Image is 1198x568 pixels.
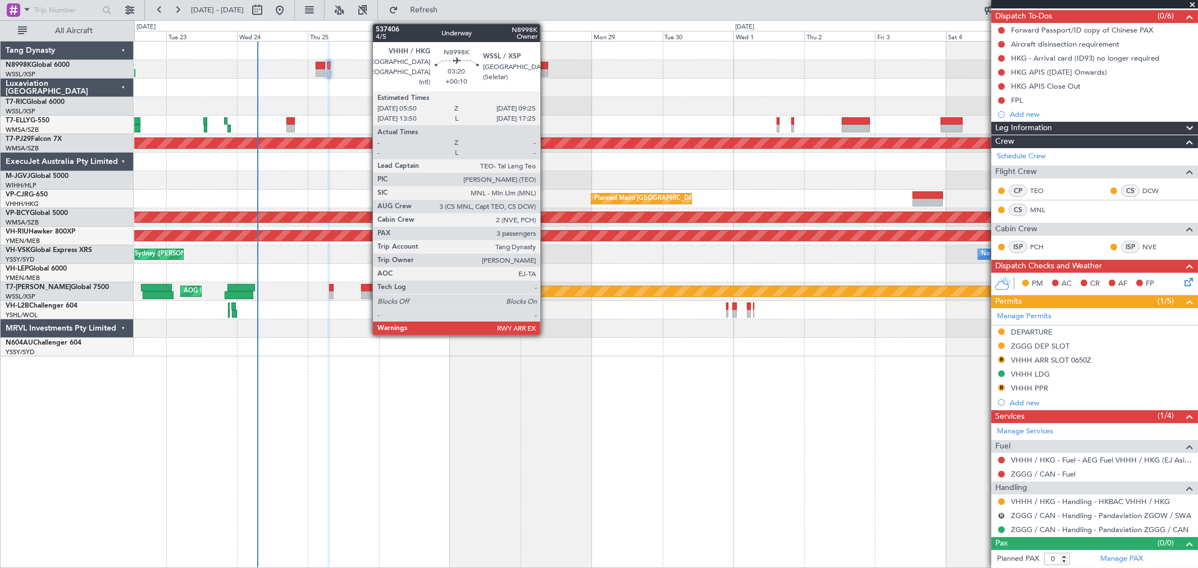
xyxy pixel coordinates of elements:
a: T7-ELLYG-550 [6,117,49,124]
div: CP [1009,185,1027,197]
span: T7-ELLY [6,117,30,124]
div: Sat 4 [946,31,1017,41]
div: [DATE] [735,22,754,32]
input: Trip Number [34,2,99,19]
span: Dispatch To-Dos [995,10,1052,23]
span: N8998K [6,62,31,68]
a: VH-VSKGlobal Express XRS [6,247,92,254]
div: Tue 30 [663,31,734,41]
div: HKG - Arrival card (ID93) no longer required [1011,53,1159,63]
a: Schedule Crew [997,151,1046,162]
a: WMSA/SZB [6,144,39,153]
div: ISP [1009,241,1027,253]
span: Dispatch Checks and Weather [995,260,1102,273]
a: YSHL/WOL [6,311,38,319]
a: VH-RIUHawker 800XP [6,228,75,235]
div: Wed 1 [734,31,804,41]
a: WMSA/SZB [6,126,39,134]
a: ZGGG / CAN - Handling - Pandaviation ZGOW / SWA [1011,511,1191,520]
a: VP-BCYGlobal 5000 [6,210,68,217]
a: Manage PAX [1100,553,1143,565]
a: M-JGVJGlobal 5000 [6,173,69,180]
span: VP-BCY [6,210,30,217]
a: TEO [1030,186,1055,196]
div: HKG APIS ([DATE] Onwards) [1011,67,1107,77]
button: R [998,356,1005,363]
a: N8998KGlobal 6000 [6,62,70,68]
span: Fuel [995,440,1010,453]
div: Planned Maint Sydney ([PERSON_NAME] Intl) [92,246,222,263]
span: Flight Crew [995,166,1037,178]
span: (1/4) [1158,410,1174,422]
div: CS [1121,185,1140,197]
span: N604AU [6,340,33,346]
span: Crew [995,135,1014,148]
div: ZGGG DEP SLOT [1011,341,1069,351]
span: AC [1062,278,1072,290]
div: No Crew [981,246,1007,263]
div: Wed 24 [237,31,308,41]
a: WSSL/XSP [6,292,35,301]
div: Add new [1010,109,1192,119]
span: [DATE] - [DATE] [191,5,244,15]
span: Handling [995,482,1027,494]
a: WMSA/SZB [6,218,39,227]
a: ZGGG / CAN - Handling - Pandaviation ZGGG / CAN [1011,525,1188,534]
a: MNL [1030,205,1055,215]
div: [DATE] [136,22,156,32]
div: Mon 29 [591,31,662,41]
span: Permits [995,295,1022,308]
div: Planned Maint [GEOGRAPHIC_DATA] ([GEOGRAPHIC_DATA] Intl) [594,190,782,207]
span: Services [995,410,1024,423]
div: Add new [1010,398,1192,407]
a: T7-RICGlobal 6000 [6,99,65,106]
span: T7-RIC [6,99,26,106]
span: VH-RIU [6,228,29,235]
span: T7-[PERSON_NAME] [6,284,71,291]
a: PCH [1030,242,1055,252]
a: YSSY/SYD [6,255,34,264]
span: FP [1146,278,1154,290]
span: (0/6) [1158,10,1174,22]
a: WIHH/HLP [6,181,37,190]
span: CR [1090,278,1100,290]
span: VH-L2B [6,303,29,309]
a: VHHH / HKG - Fuel - AEG Fuel VHHH / HKG (EJ Asia Only) [1011,455,1192,465]
a: DCW [1142,186,1168,196]
div: Thu 25 [308,31,379,41]
a: WSSL/XSP [6,70,35,79]
span: M-JGVJ [6,173,30,180]
span: VH-VSK [6,247,30,254]
button: Refresh [384,1,451,19]
a: YMEN/MEB [6,237,40,245]
a: Manage Permits [997,311,1051,322]
div: Tue 23 [166,31,237,41]
button: R [998,384,1005,391]
a: VH-L2BChallenger 604 [6,303,78,309]
span: PM [1032,278,1043,290]
div: FPL [1011,95,1023,105]
span: AF [1118,278,1127,290]
span: VP-CJR [6,191,29,198]
a: NVE [1142,242,1168,252]
div: Aircraft disinsection requirement [1011,39,1119,49]
span: All Aircraft [29,27,119,35]
a: T7-PJ29Falcon 7X [6,136,62,143]
a: VH-LEPGlobal 6000 [6,265,67,272]
div: VHHH ARR SLOT 0650Z [1011,355,1091,365]
a: VHHH / HKG - Handling - HKBAC VHHH / HKG [1011,497,1170,506]
span: Leg Information [995,122,1052,135]
div: Fri 3 [875,31,946,41]
a: VHHH/HKG [6,200,39,208]
div: Thu 2 [804,31,875,41]
a: YMEN/MEB [6,274,40,282]
div: Planned Maint [GEOGRAPHIC_DATA] (Seletar) [388,283,520,300]
a: Manage Services [997,426,1053,437]
button: All Aircraft [12,22,122,40]
div: ISP [1121,241,1140,253]
div: VHHH PPR [1011,383,1048,393]
div: HKG APIS Close Out [1011,81,1081,91]
span: T7-PJ29 [6,136,31,143]
div: DEPARTURE [1011,327,1053,337]
div: Forward Passport/ID copy of Chinese PAX [1011,25,1153,35]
